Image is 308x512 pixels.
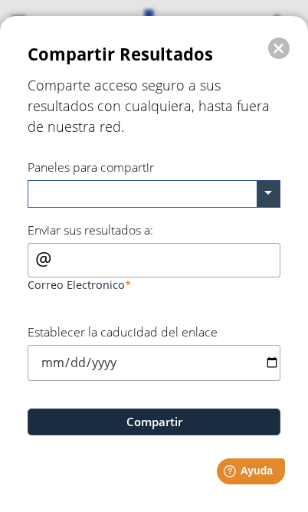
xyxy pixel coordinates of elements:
[28,42,213,67] h3: Compartir Resultados
[28,409,280,435] button: Compartir
[272,41,286,55] span: 
[28,159,154,176] label: Paneles para compartir
[28,277,280,292] label: Correo Electronico
[28,222,153,238] label: Enviar sus resultados a:
[28,75,280,137] h5: Comparte acceso seguro a sus resultados con cualquiera, hasta fuera de nuestra red.
[28,323,218,340] label: Establecer la caducidad del enlace
[172,452,291,495] iframe: Help widget launcher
